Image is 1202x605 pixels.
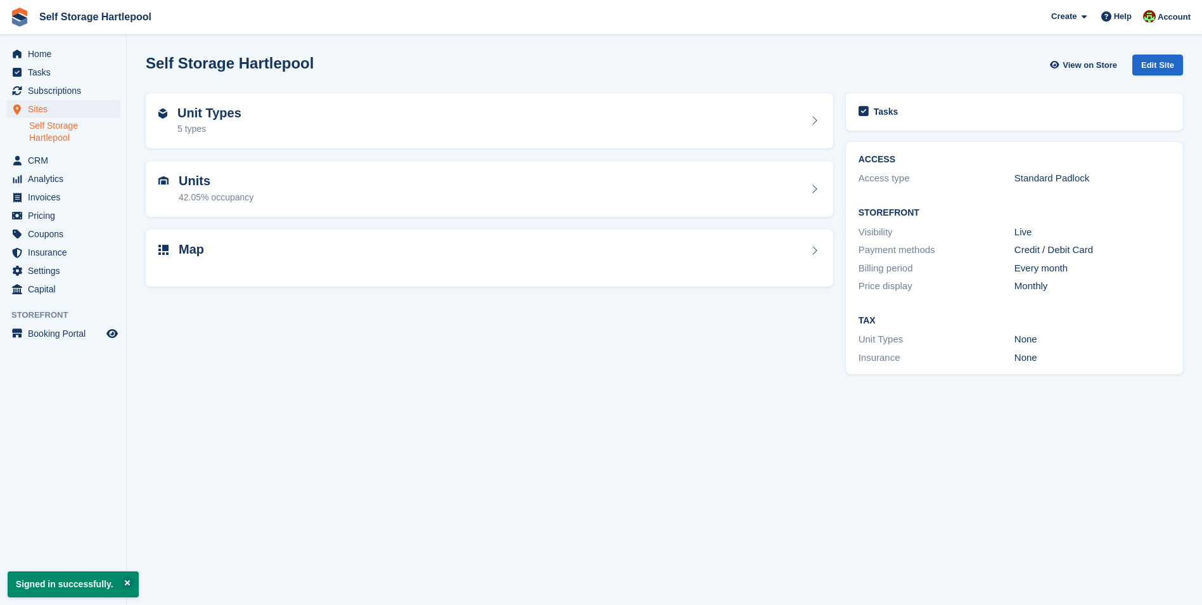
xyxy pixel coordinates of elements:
[179,174,253,188] h2: Units
[859,351,1014,365] div: Insurance
[859,155,1170,165] h2: ACCESS
[28,170,104,188] span: Analytics
[1143,10,1156,23] img: Woods Removals
[1014,261,1170,276] div: Every month
[28,63,104,81] span: Tasks
[859,279,1014,294] div: Price display
[28,244,104,261] span: Insurance
[6,188,120,206] a: menu
[179,242,204,257] h2: Map
[874,106,898,117] h2: Tasks
[179,191,253,204] div: 42.05% occupancy
[6,262,120,280] a: menu
[146,161,833,217] a: Units 42.05% occupancy
[105,326,120,341] a: Preview store
[177,122,241,136] div: 5 types
[1132,55,1183,81] a: Edit Site
[859,316,1170,326] h2: Tax
[6,325,120,342] a: menu
[6,82,120,100] a: menu
[6,45,120,63] a: menu
[28,152,104,169] span: CRM
[146,93,833,149] a: Unit Types 5 types
[158,176,169,185] img: unit-icn-7be61d7bf1b0ce9d3e12c5938cc71ed9869f7b940bace4675aadf7bd6d80202e.svg
[1014,351,1170,365] div: None
[28,207,104,224] span: Pricing
[859,261,1014,276] div: Billing period
[11,309,126,322] span: Storefront
[6,244,120,261] a: menu
[6,225,120,243] a: menu
[1051,10,1077,23] span: Create
[34,6,157,27] a: Self Storage Hartlepool
[6,280,120,298] a: menu
[1014,225,1170,240] div: Live
[859,208,1170,218] h2: Storefront
[146,55,314,72] h2: Self Storage Hartlepool
[28,188,104,206] span: Invoices
[6,63,120,81] a: menu
[6,100,120,118] a: menu
[1132,55,1183,75] div: Edit Site
[859,171,1014,186] div: Access type
[28,280,104,298] span: Capital
[1063,59,1117,72] span: View on Store
[1014,243,1170,257] div: Credit / Debit Card
[158,108,167,119] img: unit-type-icn-2b2737a686de81e16bb02015468b77c625bbabd49415b5ef34ead5e3b44a266d.svg
[859,332,1014,347] div: Unit Types
[6,207,120,224] a: menu
[6,152,120,169] a: menu
[1048,55,1122,75] a: View on Store
[146,230,833,287] a: Map
[1158,11,1191,23] span: Account
[1014,171,1170,186] div: Standard Padlock
[28,100,104,118] span: Sites
[859,225,1014,240] div: Visibility
[158,245,169,255] img: map-icn-33ee37083ee616e46c38cad1a60f524a97daa1e2b2c8c0bc3eb3415660979fc1.svg
[28,325,104,342] span: Booking Portal
[859,243,1014,257] div: Payment methods
[1014,279,1170,294] div: Monthly
[1114,10,1132,23] span: Help
[10,8,29,27] img: stora-icon-8386f47178a22dfd0bd8f6a31ec36ba5ce8667c1dd55bd0f319d3a0aa187defe.svg
[28,82,104,100] span: Subscriptions
[1014,332,1170,347] div: None
[28,225,104,243] span: Coupons
[28,262,104,280] span: Settings
[177,106,241,120] h2: Unit Types
[6,170,120,188] a: menu
[29,120,120,144] a: Self Storage Hartlepool
[28,45,104,63] span: Home
[8,571,139,597] p: Signed in successfully.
